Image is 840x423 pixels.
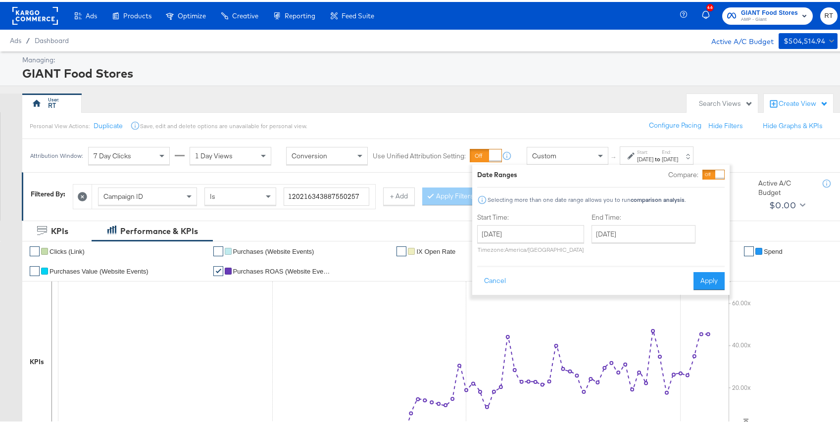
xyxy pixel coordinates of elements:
[30,150,83,157] div: Attribution Window:
[94,119,123,129] button: Duplicate
[477,244,584,251] p: Timezone: America/[GEOGRAPHIC_DATA]
[178,10,206,18] span: Optimize
[48,99,56,108] div: RT
[285,10,315,18] span: Reporting
[477,270,513,288] button: Cancel
[383,186,415,203] button: + Add
[744,244,754,254] a: ✔
[820,5,838,23] button: RT
[784,33,825,46] div: $504,514.94
[284,186,369,204] input: Enter a search term
[758,177,813,195] div: Active A/C Budget
[49,246,85,253] span: Clicks (Link)
[701,31,774,46] div: Active A/C Budget
[700,4,717,24] button: 46
[637,147,653,153] label: Start:
[708,119,743,129] button: Hide Filters
[477,211,584,220] label: Start Time:
[779,31,838,47] button: $504,514.94
[722,5,813,23] button: GIANT Food StoresAMP - Giant
[30,355,44,365] div: KPIs
[213,244,223,254] a: ✔
[123,10,151,18] span: Products
[30,264,40,274] a: ✔
[233,266,332,273] span: Purchases ROAS (Website Events)
[103,190,143,199] span: Campaign ID
[824,8,834,20] span: RT
[609,154,619,157] span: ↑
[706,2,714,9] div: 46
[765,195,807,211] button: $0.00
[94,149,131,158] span: 7 Day Clicks
[693,270,725,288] button: Apply
[741,6,798,16] span: GIANT Food Stores
[195,149,233,158] span: 1 Day Views
[592,211,699,220] label: End Time:
[21,35,35,43] span: /
[86,10,97,18] span: Ads
[210,190,215,199] span: Is
[31,188,65,197] div: Filtered By:
[232,10,258,18] span: Creative
[662,147,678,153] label: End:
[741,14,798,22] span: AMP - Giant
[396,244,406,254] a: ✔
[373,149,466,159] label: Use Unified Attribution Setting:
[30,120,90,128] div: Personal View Actions:
[637,153,653,161] div: [DATE]
[10,35,21,43] span: Ads
[769,196,796,211] div: $0.00
[49,266,148,273] span: Purchases Value (Website Events)
[22,53,835,63] div: Managing:
[342,10,374,18] span: Feed Suite
[763,119,823,129] button: Hide Graphs & KPIs
[668,168,698,178] label: Compare:
[631,194,685,201] strong: comparison analysis
[35,35,69,43] a: Dashboard
[22,63,835,80] div: GIANT Food Stores
[487,194,686,201] div: Selecting more than one date range allows you to run .
[699,97,753,106] div: Search Views
[532,149,556,158] span: Custom
[51,224,68,235] div: KPIs
[292,149,327,158] span: Conversion
[233,246,314,253] span: Purchases (Website Events)
[642,115,708,133] button: Configure Pacing
[120,224,198,235] div: Performance & KPIs
[30,244,40,254] a: ✔
[764,246,783,253] span: Spend
[653,153,662,161] strong: to
[662,153,678,161] div: [DATE]
[416,246,455,253] span: IX Open Rate
[140,120,307,128] div: Save, edit and delete options are unavailable for personal view.
[477,168,517,178] div: Date Ranges
[779,97,828,107] div: Create View
[213,264,223,274] a: ✔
